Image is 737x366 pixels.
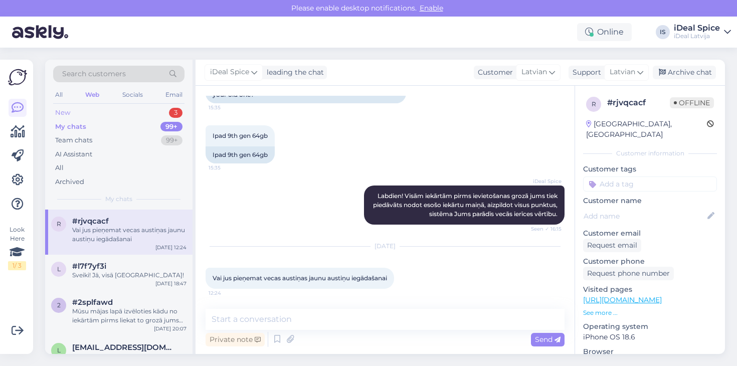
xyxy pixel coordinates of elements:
div: All [55,163,64,173]
span: Offline [670,97,714,108]
div: iDeal Latvija [674,32,720,40]
div: Team chats [55,135,92,145]
div: 99+ [160,122,182,132]
span: 12:24 [209,289,246,297]
p: Customer tags [583,164,717,174]
div: Online [577,23,632,41]
div: [GEOGRAPHIC_DATA], [GEOGRAPHIC_DATA] [586,119,707,140]
div: 1 / 3 [8,261,26,270]
span: r [592,100,596,108]
div: [DATE] 12:24 [155,244,187,251]
span: 2 [57,301,61,309]
div: AI Assistant [55,149,92,159]
span: #rjvqcacf [72,217,109,226]
div: My chats [55,122,86,132]
span: My chats [105,195,132,204]
div: leading the chat [263,67,324,78]
div: Archived [55,177,84,187]
p: iPhone OS 18.6 [583,332,717,342]
div: Mūsu mājas lapā izvēloties kādu no iekārtām pirms liekat to grozā jums tiek jautāts vai Jums ir i... [72,307,187,325]
span: r [57,220,61,228]
p: Browser [583,346,717,357]
p: See more ... [583,308,717,317]
div: 3 [169,108,182,118]
div: Archive chat [653,66,716,79]
div: Customer information [583,149,717,158]
div: iDeal Spice [674,24,720,32]
span: Latvian [610,67,635,78]
div: Customer [474,67,513,78]
span: Labdien! Visām iekārtām pirms ievietošanas grozā jums tiek piedāvāts nodot esošo iekārtu maiņā, a... [373,192,559,218]
span: iDeal Spice [210,67,249,78]
div: New [55,108,70,118]
span: l [57,265,61,273]
a: [URL][DOMAIN_NAME] [583,295,662,304]
p: Visited pages [583,284,717,295]
input: Add a tag [583,176,717,192]
div: Web [83,88,101,101]
span: Search customers [62,69,126,79]
div: Socials [120,88,145,101]
div: [DATE] 18:47 [155,280,187,287]
div: Vai jus pieņemat vecas austiņas jaunu austiņu iegādašanai [72,226,187,244]
span: Latvian [521,67,547,78]
img: Askly Logo [8,68,27,87]
div: Paldiess Jums [72,352,187,361]
div: [DATE] 20:07 [154,325,187,332]
span: 15:35 [209,164,246,171]
span: #2splfawd [72,298,113,307]
span: l [57,346,61,354]
span: #l7f7yf3i [72,262,106,271]
input: Add name [584,211,705,222]
div: All [53,88,65,101]
p: Customer phone [583,256,717,267]
p: Operating system [583,321,717,332]
div: Ipad 9th gen 64gb [206,146,275,163]
div: Look Here [8,225,26,270]
span: Vai jus pieņemat vecas austiņas jaunu austiņu iegādašanai [213,274,387,282]
span: Seen ✓ 16:15 [524,225,562,233]
div: IS [656,25,670,39]
div: [DATE] [206,242,565,251]
a: iDeal SpiceiDeal Latvija [674,24,731,40]
span: Send [535,335,561,344]
div: Email [163,88,185,101]
p: Customer email [583,228,717,239]
div: Private note [206,333,265,346]
span: Enable [417,4,446,13]
div: 99+ [161,135,182,145]
div: Support [569,67,601,78]
div: Request email [583,239,641,252]
span: lienegr@icloud.com [72,343,176,352]
div: # rjvqcacf [607,97,670,109]
span: 15:35 [209,104,246,111]
div: Sveiki! Jā, visā [GEOGRAPHIC_DATA]! [72,271,187,280]
div: Request phone number [583,267,674,280]
span: iDeal Spice [524,177,562,185]
p: Customer name [583,196,717,206]
span: Ipad 9th gen 64gb [213,132,268,139]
